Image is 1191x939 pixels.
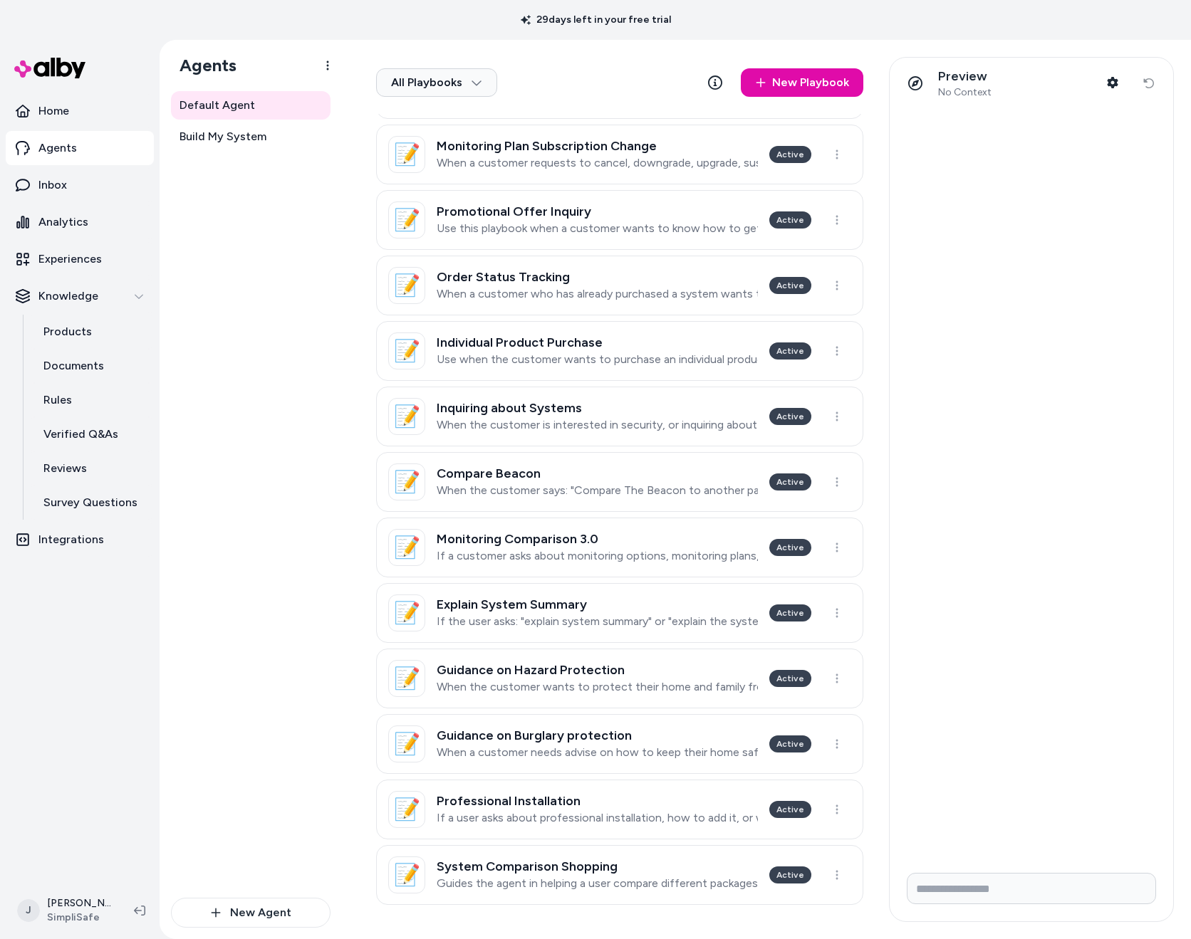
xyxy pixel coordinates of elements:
p: When a customer requests to cancel, downgrade, upgrade, suspend or change their monitoring plan s... [437,156,758,170]
input: Write your prompt here [907,873,1156,904]
a: 📝System Comparison ShoppingGuides the agent in helping a user compare different packages (or syst... [376,845,863,905]
a: 📝Inquiring about SystemsWhen the customer is interested in security, or inquiring about general s... [376,387,863,446]
a: 📝Order Status TrackingWhen a customer who has already purchased a system wants to track or change... [376,256,863,315]
a: Default Agent [171,91,331,120]
h3: Guidance on Hazard Protection [437,663,758,677]
a: New Playbook [741,68,863,97]
p: If a customer asks about monitoring options, monitoring plans, or monitoring pricing. [437,549,758,563]
p: When the customer wants to protect their home and family from fire, CO, flooding and extreme cold... [437,680,758,694]
a: 📝Monitoring Comparison 3.0If a customer asks about monitoring options, monitoring plans, or monit... [376,518,863,577]
a: 📝Compare BeaconWhen the customer says: "Compare The Beacon to another package"Active [376,452,863,512]
p: Survey Questions [43,494,137,511]
a: 📝Professional InstallationIf a user asks about professional installation, how to add it, or wheth... [376,780,863,839]
span: No Context [938,86,992,99]
div: 📝 [388,201,425,238]
h3: Compare Beacon [437,466,758,481]
p: If the user asks: "explain system summary" or "explain the system summary" [437,614,758,629]
button: J[PERSON_NAME]SimpliSafe [9,888,123,933]
h3: Individual Product Purchase [437,335,758,350]
h3: Promotional Offer Inquiry [437,204,758,219]
a: Reviews [29,451,154,486]
a: Experiences [6,242,154,276]
p: Use this playbook when a customer wants to know how to get the best deal or promo available. [437,221,758,236]
span: All Playbooks [391,75,482,90]
div: 📝 [388,529,425,566]
a: Analytics [6,205,154,239]
p: Documents [43,357,104,374]
a: 📝Explain System SummaryIf the user asks: "explain system summary" or "explain the system summary"... [376,583,863,643]
div: 📝 [388,725,425,762]
div: Active [769,342,811,360]
p: When a customer who has already purchased a system wants to track or change the status of their e... [437,287,758,301]
p: Guides the agent in helping a user compare different packages (or systems) based on their specifi... [437,876,758,891]
a: Agents [6,131,154,165]
p: Rules [43,392,72,409]
h3: Guidance on Burglary protection [437,728,758,743]
a: Build My System [171,122,331,151]
p: Experiences [38,251,102,268]
p: Products [43,323,92,340]
a: Documents [29,349,154,383]
p: Verified Q&As [43,426,118,443]
a: Integrations [6,523,154,557]
button: All Playbooks [376,68,497,97]
a: 📝Guidance on Burglary protectionWhen a customer needs advise on how to keep their home safe from ... [376,714,863,774]
span: Build My System [180,128,266,145]
img: alby Logo [14,58,85,78]
p: Knowledge [38,288,98,305]
div: Active [769,866,811,883]
div: 📝 [388,791,425,828]
a: Products [29,315,154,349]
a: 📝Monitoring Plan Subscription ChangeWhen a customer requests to cancel, downgrade, upgrade, suspe... [376,125,863,184]
h3: Inquiring about Systems [437,401,758,415]
div: 📝 [388,660,425,697]
p: 29 days left in your free trial [512,13,680,27]
div: Active [769,473,811,491]
a: Verified Q&As [29,417,154,451]
h3: System Comparison Shopping [437,859,758,874]
div: Active [769,670,811,687]
div: 📝 [388,398,425,435]
span: SimpliSafe [47,911,111,925]
p: [PERSON_NAME] [47,896,111,911]
a: Survey Questions [29,486,154,520]
h3: Monitoring Comparison 3.0 [437,532,758,546]
div: Active [769,408,811,425]
div: Active [769,277,811,294]
p: Agents [38,140,77,157]
p: When a customer needs advise on how to keep their home safe from break-ins, intruders, trespasser... [437,745,758,760]
div: Active [769,801,811,818]
p: When the customer says: "Compare The Beacon to another package" [437,483,758,498]
div: Active [769,211,811,229]
a: Rules [29,383,154,417]
h1: Agents [168,55,236,76]
div: Active [769,146,811,163]
a: Inbox [6,168,154,202]
a: 📝Guidance on Hazard ProtectionWhen the customer wants to protect their home and family from fire,... [376,649,863,708]
p: Use when the customer wants to purchase an individual product or sensor. [437,352,758,367]
button: New Agent [171,898,331,928]
div: 📝 [388,332,425,369]
div: 📝 [388,463,425,500]
p: Preview [938,68,992,85]
a: Home [6,94,154,128]
button: Knowledge [6,279,154,313]
p: Inbox [38,177,67,194]
div: 📝 [388,136,425,173]
div: 📝 [388,856,425,893]
p: Home [38,103,69,120]
div: Active [769,539,811,556]
div: Active [769,735,811,752]
p: Reviews [43,460,87,477]
h3: Professional Installation [437,794,758,808]
a: 📝Individual Product PurchaseUse when the customer wants to purchase an individual product or sens... [376,321,863,381]
span: Default Agent [180,97,255,114]
p: When the customer is interested in security, or inquiring about general security system topics. [437,418,758,432]
h3: Explain System Summary [437,597,758,612]
div: Active [769,604,811,621]
span: J [17,899,40,922]
h3: Monitoring Plan Subscription Change [437,139,758,153]
div: 📝 [388,594,425,631]
p: Integrations [38,531,104,548]
p: If a user asks about professional installation, how to add it, or whether it's included or an add... [437,811,758,825]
